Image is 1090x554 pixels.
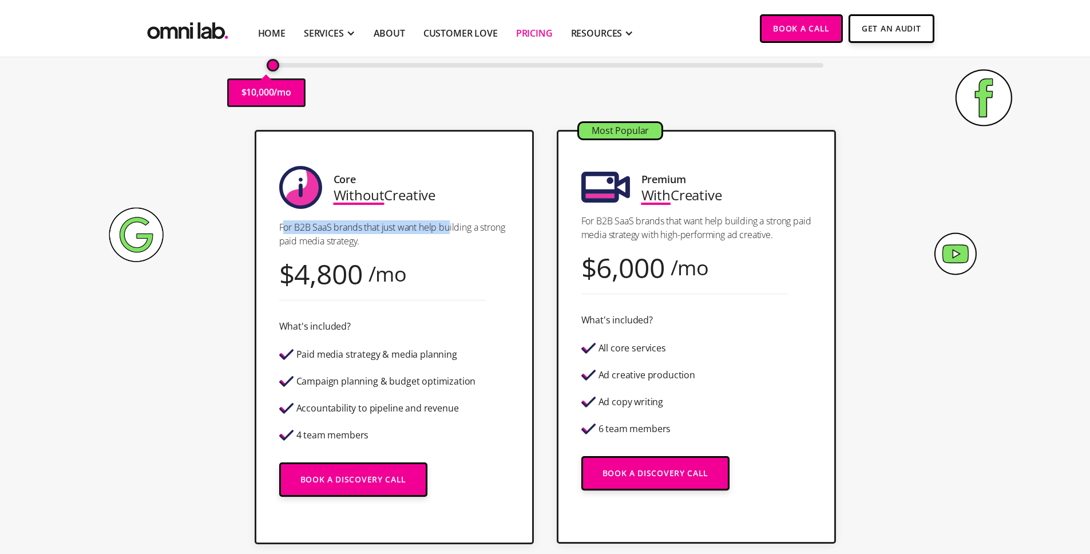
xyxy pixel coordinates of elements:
[598,370,695,380] div: Ad creative production
[334,187,436,203] div: Creative
[296,430,369,440] div: 4 team members
[571,26,623,40] div: RESOURCES
[334,172,356,187] div: Core
[581,312,653,328] div: What's included?
[516,26,553,40] a: Pricing
[279,319,351,334] div: What's included?
[581,456,730,490] a: Book a Discovery Call
[296,350,457,359] div: Paid media strategy & media planning
[296,377,476,386] div: Campaign planning & budget optimization
[884,421,1090,554] iframe: Chat Widget
[279,462,428,497] a: Book a Discovery Call
[760,14,843,43] a: Book a Call
[368,266,407,282] div: /mo
[274,85,291,100] p: /mo
[258,26,286,40] a: Home
[145,14,231,42] a: home
[579,123,661,138] div: Most Popular
[374,26,405,40] a: About
[279,220,509,248] p: For B2B SaaS brands that just want help building a strong paid media strategy.
[581,260,597,275] div: $
[641,172,686,187] div: Premium
[641,187,722,203] div: Creative
[598,397,664,407] div: Ad copy writing
[671,260,710,275] div: /mo
[241,85,247,100] p: $
[596,260,664,275] div: 6,000
[423,26,498,40] a: Customer Love
[598,343,666,353] div: All core services
[334,185,385,204] span: Without
[279,266,295,282] div: $
[304,26,344,40] div: SERVICES
[145,14,231,42] img: Omni Lab: B2B SaaS Demand Generation Agency
[294,266,362,282] div: 4,800
[641,185,671,204] span: With
[246,85,274,100] p: 10,000
[296,403,459,413] div: Accountability to pipeline and revenue
[598,424,671,434] div: 6 team members
[849,14,934,43] a: Get An Audit
[581,214,811,242] p: For B2B SaaS brands that want help building a strong paid media strategy with high-performing ad ...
